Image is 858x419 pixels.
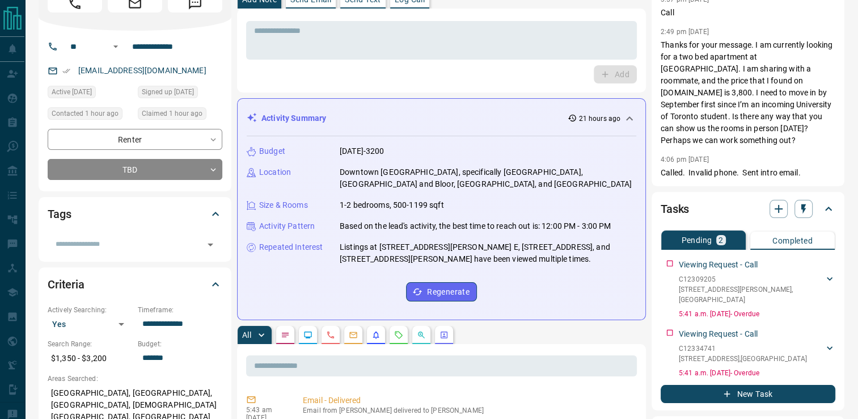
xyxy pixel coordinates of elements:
p: Listings at [STREET_ADDRESS][PERSON_NAME] E, [STREET_ADDRESS], and [STREET_ADDRESS][PERSON_NAME] ... [340,241,636,265]
p: 5:41 a.m. [DATE] - Overdue [679,368,835,378]
h2: Tags [48,205,71,223]
p: Repeated Interest [259,241,323,253]
div: Tasks [661,195,835,223]
div: C12309205[STREET_ADDRESS][PERSON_NAME],[GEOGRAPHIC_DATA] [679,272,835,307]
svg: Notes [281,330,290,340]
div: Wed Aug 13 2025 [138,107,222,123]
p: Based on the lead's activity, the best time to reach out is: 12:00 PM - 3:00 PM [340,220,611,232]
p: Thanks for your message. I am currently looking for a two bed apartment at [GEOGRAPHIC_DATA]. I a... [661,39,835,146]
svg: Listing Alerts [371,330,381,340]
svg: Emails [349,330,358,340]
h2: Tasks [661,200,689,218]
p: Email from [PERSON_NAME] delivered to [PERSON_NAME] [303,407,632,414]
p: All [242,331,251,339]
svg: Calls [326,330,335,340]
p: Activity Summary [261,112,326,124]
div: Mon Aug 11 2025 [48,86,132,102]
svg: Email Verified [62,67,70,75]
p: 2 [718,236,723,244]
span: Signed up [DATE] [142,86,194,98]
button: New Task [661,385,835,403]
div: C12334741[STREET_ADDRESS],[GEOGRAPHIC_DATA] [679,341,835,366]
svg: Requests [394,330,403,340]
button: Open [202,237,218,253]
div: Yes [48,315,132,333]
p: Activity Pattern [259,220,315,232]
p: $1,350 - $3,200 [48,349,132,368]
span: Claimed 1 hour ago [142,108,202,119]
p: C12334741 [679,343,807,354]
p: Size & Rooms [259,199,308,211]
p: Viewing Request - Call [679,328,758,340]
p: Downtown [GEOGRAPHIC_DATA], specifically [GEOGRAPHIC_DATA], [GEOGRAPHIC_DATA] and Bloor, [GEOGRAP... [340,166,636,190]
div: Activity Summary21 hours ago [247,108,636,129]
div: TBD [48,159,222,180]
p: 4:06 pm [DATE] [661,156,709,164]
div: Tags [48,200,222,228]
svg: Opportunities [417,330,426,340]
p: Budget [259,145,285,157]
p: [STREET_ADDRESS][PERSON_NAME] , [GEOGRAPHIC_DATA] [679,284,824,305]
p: C12309205 [679,274,824,284]
svg: Lead Browsing Activity [303,330,312,340]
p: [STREET_ADDRESS] , [GEOGRAPHIC_DATA] [679,354,807,364]
p: Call [661,7,835,19]
p: Location [259,166,291,178]
p: Budget: [138,339,222,349]
p: 2:49 pm [DATE] [661,28,709,36]
p: Timeframe: [138,305,222,315]
p: Pending [681,236,712,244]
p: 21 hours ago [579,114,620,124]
button: Regenerate [406,282,477,301]
p: Completed [772,237,813,245]
p: 1-2 bedrooms, 500-1199 sqft [340,199,444,211]
span: Active [DATE] [52,86,92,98]
div: Wed Aug 13 2025 [48,107,132,123]
div: Renter [48,129,222,150]
p: Viewing Request - Call [679,259,758,271]
a: [EMAIL_ADDRESS][DOMAIN_NAME] [78,66,206,75]
h2: Criteria [48,275,84,294]
svg: Agent Actions [439,330,449,340]
p: Areas Searched: [48,374,222,384]
button: Open [109,40,122,53]
p: Called. Invalid phone. Sent intro email. [661,167,835,179]
p: [DATE]-3200 [340,145,384,157]
p: Actively Searching: [48,305,132,315]
span: Contacted 1 hour ago [52,108,119,119]
p: 5:43 am [246,406,286,414]
div: Mon Aug 07 2023 [138,86,222,102]
p: 5:41 a.m. [DATE] - Overdue [679,309,835,319]
div: Criteria [48,271,222,298]
p: Email - Delivered [303,395,632,407]
p: Search Range: [48,339,132,349]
